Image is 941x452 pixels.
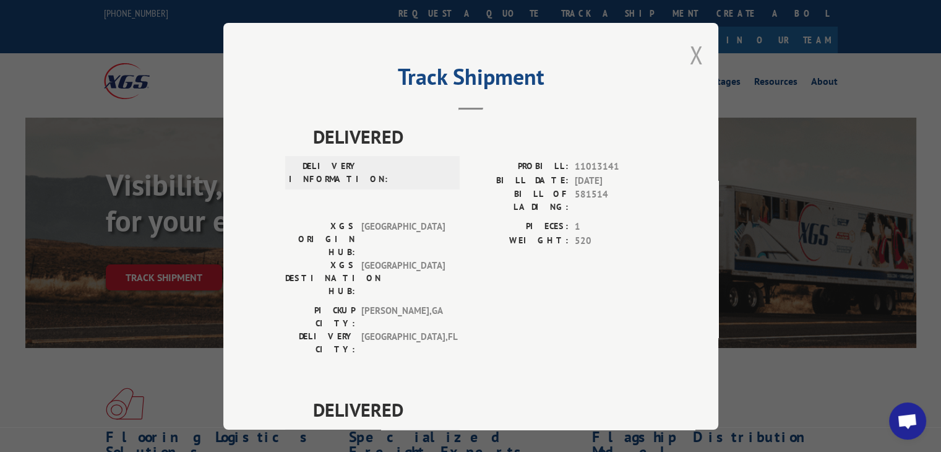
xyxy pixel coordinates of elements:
span: [DATE] [575,173,656,188]
label: XGS ORIGIN HUB: [285,220,355,259]
label: DELIVERY INFORMATION: [289,160,359,186]
span: 520 [575,233,656,248]
span: DELIVERED [313,396,656,424]
label: XGS DESTINATION HUB: [285,259,355,298]
button: Close modal [689,38,703,71]
label: BILL OF LADING: [471,188,569,214]
span: [GEOGRAPHIC_DATA] [361,259,445,298]
div: Open chat [889,402,926,440]
label: PROBILL: [471,160,569,174]
label: DELIVERY CITY: [285,330,355,356]
span: 581514 [575,188,656,214]
label: BILL DATE: [471,173,569,188]
label: PICKUP CITY: [285,304,355,330]
label: WEIGHT: [471,233,569,248]
span: [GEOGRAPHIC_DATA] [361,220,445,259]
h2: Track Shipment [285,68,656,92]
span: 1 [575,220,656,234]
label: PIECES: [471,220,569,234]
span: DELIVERED [313,123,656,150]
span: [GEOGRAPHIC_DATA] , FL [361,330,445,356]
span: 11013141 [575,160,656,174]
span: [PERSON_NAME] , GA [361,304,445,330]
